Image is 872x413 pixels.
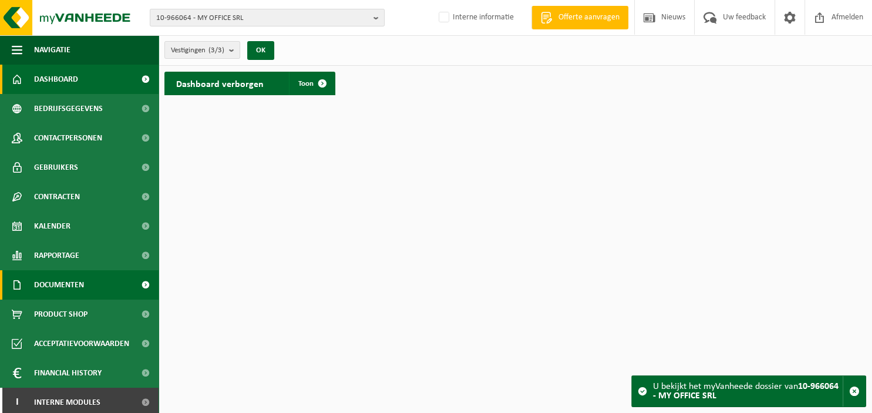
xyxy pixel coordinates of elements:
span: Dashboard [34,65,78,94]
button: 10-966064 - MY OFFICE SRL [150,9,385,26]
label: Interne informatie [436,9,514,26]
span: Offerte aanvragen [555,12,622,23]
span: Contracten [34,182,80,211]
button: OK [247,41,274,60]
span: Kalender [34,211,70,241]
div: U bekijkt het myVanheede dossier van [653,376,843,407]
h2: Dashboard verborgen [164,72,275,95]
span: Financial History [34,358,102,388]
span: Acceptatievoorwaarden [34,329,129,358]
count: (3/3) [208,46,224,54]
span: 10-966064 - MY OFFICE SRL [156,9,369,27]
span: Contactpersonen [34,123,102,153]
span: Navigatie [34,35,70,65]
a: Offerte aanvragen [531,6,628,29]
span: Gebruikers [34,153,78,182]
strong: 10-966064 - MY OFFICE SRL [653,382,839,401]
button: Vestigingen(3/3) [164,41,240,59]
a: Toon [289,72,334,95]
span: Documenten [34,270,84,300]
span: Vestigingen [171,42,224,59]
span: Product Shop [34,300,87,329]
span: Rapportage [34,241,79,270]
span: Toon [298,80,314,88]
span: Bedrijfsgegevens [34,94,103,123]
